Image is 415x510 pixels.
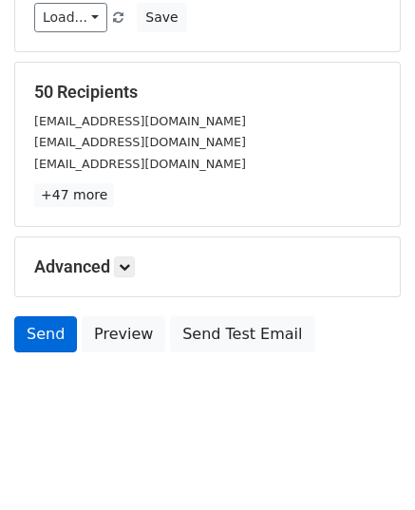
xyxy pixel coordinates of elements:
[170,316,314,352] a: Send Test Email
[82,316,165,352] a: Preview
[34,256,381,277] h5: Advanced
[14,316,77,352] a: Send
[320,419,415,510] iframe: Chat Widget
[34,183,114,207] a: +47 more
[34,157,246,171] small: [EMAIL_ADDRESS][DOMAIN_NAME]
[137,3,186,32] button: Save
[34,135,246,149] small: [EMAIL_ADDRESS][DOMAIN_NAME]
[34,3,107,32] a: Load...
[34,82,381,103] h5: 50 Recipients
[34,114,246,128] small: [EMAIL_ADDRESS][DOMAIN_NAME]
